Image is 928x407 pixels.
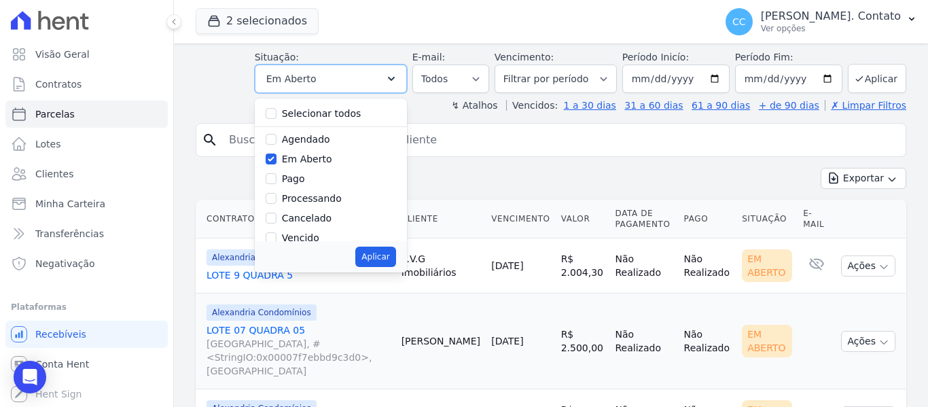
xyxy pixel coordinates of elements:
[202,132,218,148] i: search
[396,238,486,294] td: L.V.G Imobiliários
[5,71,168,98] a: Contratos
[624,100,683,111] a: 31 a 60 dias
[679,294,737,389] td: Não Realizado
[556,294,610,389] td: R$ 2.500,00
[266,71,317,87] span: Em Aberto
[207,304,317,321] span: Alexandria Condomínios
[679,238,737,294] td: Não Realizado
[255,65,407,93] button: Em Aberto
[35,197,105,211] span: Minha Carteira
[451,100,497,111] label: ↯ Atalhos
[5,130,168,158] a: Lotes
[848,64,906,93] button: Aplicar
[196,8,319,34] button: 2 selecionados
[11,299,162,315] div: Plataformas
[5,220,168,247] a: Transferências
[506,100,558,111] label: Vencidos:
[491,260,523,271] a: [DATE]
[564,100,616,111] a: 1 a 30 dias
[282,134,330,145] label: Agendado
[692,100,750,111] a: 61 a 90 dias
[282,154,332,164] label: Em Aberto
[5,351,168,378] a: Conta Hent
[5,160,168,188] a: Clientes
[396,294,486,389] td: [PERSON_NAME]
[35,48,90,61] span: Visão Geral
[556,200,610,238] th: Valor
[282,213,332,224] label: Cancelado
[732,17,746,26] span: CC
[396,200,486,238] th: Cliente
[715,3,928,41] button: CC [PERSON_NAME]. Contato Ver opções
[35,77,82,91] span: Contratos
[35,137,61,151] span: Lotes
[761,23,901,34] p: Ver opções
[491,336,523,347] a: [DATE]
[5,321,168,348] a: Recebíveis
[35,357,89,371] span: Conta Hent
[821,168,906,189] button: Exportar
[282,173,305,184] label: Pago
[412,52,446,63] label: E-mail:
[610,200,679,238] th: Data de Pagamento
[825,100,906,111] a: ✗ Limpar Filtros
[798,200,836,238] th: E-mail
[841,255,895,277] button: Ações
[742,325,792,357] div: Em Aberto
[355,247,395,267] button: Aplicar
[622,52,689,63] label: Período Inicío:
[282,193,342,204] label: Processando
[35,227,104,241] span: Transferências
[207,337,391,378] span: [GEOGRAPHIC_DATA], #<StringIO:0x00007f7ebbd9c3d0>, [GEOGRAPHIC_DATA]
[5,41,168,68] a: Visão Geral
[207,323,391,378] a: LOTE 07 QUADRA 05[GEOGRAPHIC_DATA], #<StringIO:0x00007f7ebbd9c3d0>, [GEOGRAPHIC_DATA]
[5,190,168,217] a: Minha Carteira
[841,331,895,352] button: Ações
[556,238,610,294] td: R$ 2.004,30
[759,100,819,111] a: + de 90 dias
[207,249,317,266] span: Alexandria Condomínios
[282,108,361,119] label: Selecionar todos
[610,238,679,294] td: Não Realizado
[14,361,46,393] div: Open Intercom Messenger
[35,107,75,121] span: Parcelas
[495,52,554,63] label: Vencimento:
[735,50,842,65] label: Período Fim:
[207,268,391,282] a: LOTE 9 QUADRA 5
[742,249,792,282] div: Em Aberto
[282,232,319,243] label: Vencido
[761,10,901,23] p: [PERSON_NAME]. Contato
[35,167,73,181] span: Clientes
[255,52,299,63] label: Situação:
[35,328,86,341] span: Recebíveis
[486,200,555,238] th: Vencimento
[35,257,95,270] span: Negativação
[679,200,737,238] th: Pago
[610,294,679,389] td: Não Realizado
[196,200,396,238] th: Contrato
[5,101,168,128] a: Parcelas
[736,200,798,238] th: Situação
[5,250,168,277] a: Negativação
[221,126,900,154] input: Buscar por nome do lote ou do cliente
